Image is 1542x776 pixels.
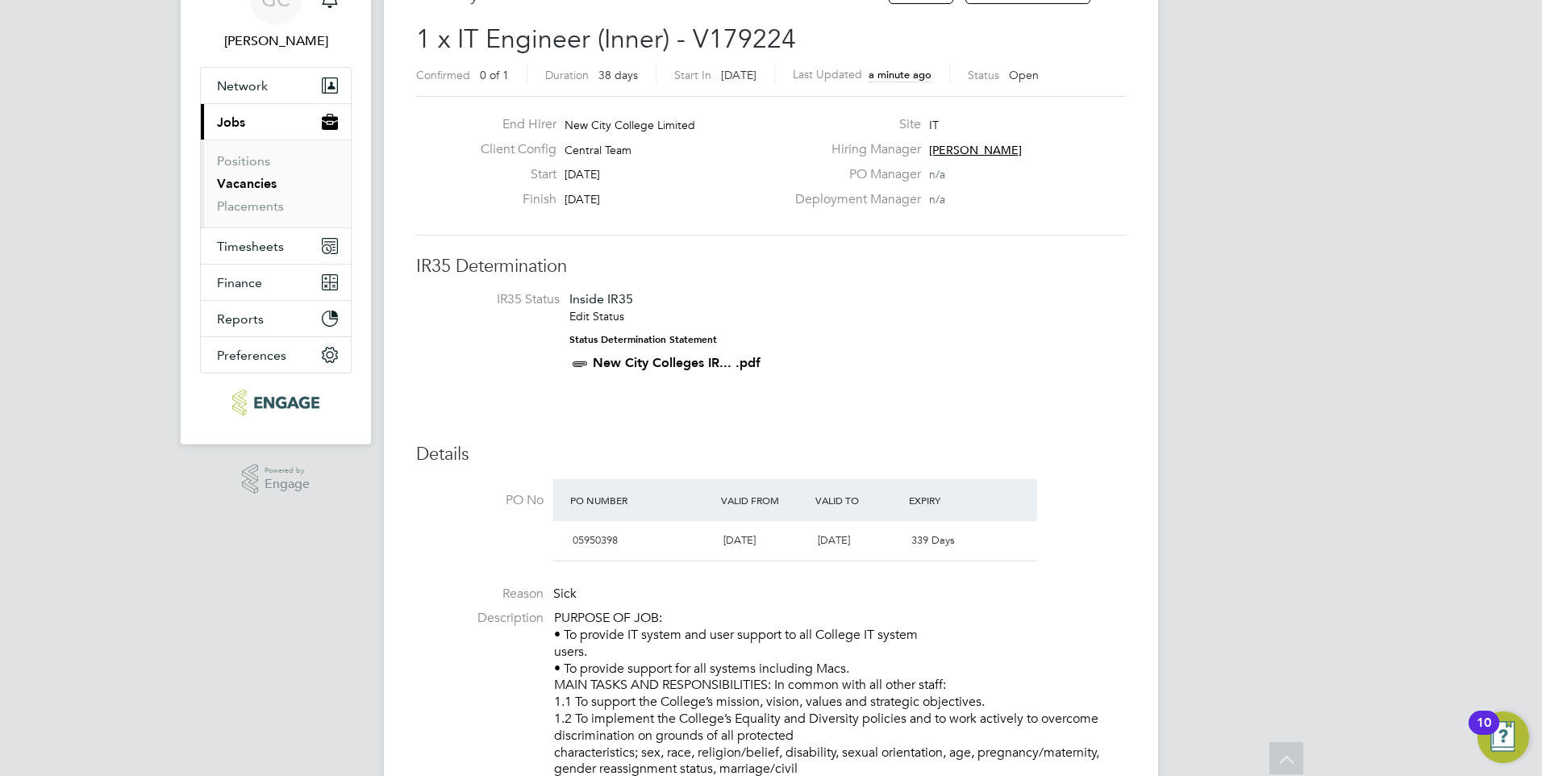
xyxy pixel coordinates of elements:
label: Start In [674,68,711,82]
a: Placements [217,198,284,214]
label: Confirmed [416,68,470,82]
label: Duration [545,68,589,82]
label: PO No [416,492,544,509]
label: Hiring Manager [786,141,921,158]
h3: IR35 Determination [416,255,1126,278]
span: [PERSON_NAME] [929,143,1022,157]
button: Jobs [201,104,351,140]
span: [DATE] [818,533,850,547]
span: Finance [217,275,262,290]
span: Timesheets [217,239,284,254]
button: Open Resource Center, 10 new notifications [1477,711,1529,763]
a: New City Colleges IR... .pdf [593,355,761,370]
label: End Hirer [468,116,556,133]
label: Reason [416,586,544,603]
strong: Status Determination Statement [569,334,717,345]
label: Client Config [468,141,556,158]
label: Deployment Manager [786,191,921,208]
span: Central Team [565,143,631,157]
span: Jobs [217,115,245,130]
a: Positions [217,153,270,169]
label: Finish [468,191,556,208]
span: n/a [929,167,945,181]
div: 10 [1477,723,1491,744]
span: Open [1009,68,1039,82]
span: 339 Days [911,533,955,547]
span: Network [217,78,268,94]
h3: Details [416,443,1126,466]
label: IR35 Status [432,291,560,308]
span: 1 x IT Engineer (Inner) - V179224 [416,23,796,55]
button: Finance [201,265,351,300]
button: Reports [201,301,351,336]
div: Valid To [811,486,906,515]
span: Reports [217,311,264,327]
span: 38 days [598,68,638,82]
span: [DATE] [565,167,600,181]
span: a minute ago [869,68,931,81]
span: Preferences [217,348,286,363]
div: PO Number [566,486,717,515]
label: Description [416,610,544,627]
span: Inside IR35 [569,291,633,307]
a: Go to home page [200,390,352,415]
span: n/a [929,192,945,207]
div: Expiry [905,486,999,515]
span: New City College Limited [565,118,695,132]
span: 0 of 1 [480,68,509,82]
span: Georgina Creighton [200,31,352,51]
a: Powered byEngage [242,464,310,494]
img: ncclondon-logo-retina.png [232,390,319,415]
span: [DATE] [723,533,756,547]
span: Engage [265,478,310,491]
span: [DATE] [721,68,756,82]
div: Valid From [717,486,811,515]
a: Edit Status [569,309,624,323]
label: Last Updated [793,67,862,81]
label: Start [468,166,556,183]
span: 05950398 [573,533,618,547]
a: Vacancies [217,176,277,191]
div: Jobs [201,140,351,227]
span: Powered by [265,464,310,478]
button: Timesheets [201,228,351,264]
span: [DATE] [565,192,600,207]
button: Preferences [201,337,351,373]
label: Status [968,68,999,82]
button: Network [201,68,351,103]
label: Site [786,116,921,133]
span: Sick [553,586,577,602]
span: IT [929,118,939,132]
label: PO Manager [786,166,921,183]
